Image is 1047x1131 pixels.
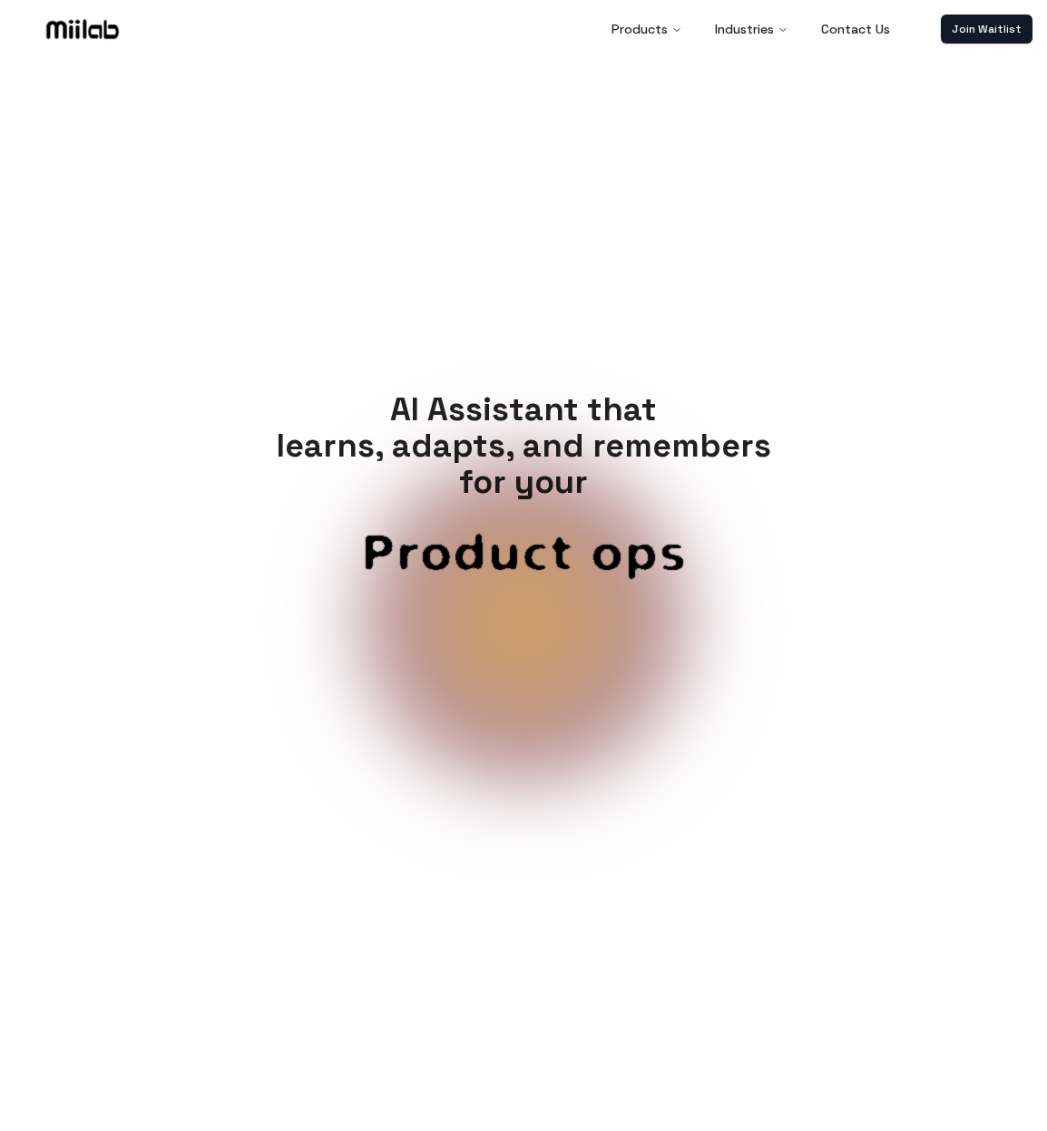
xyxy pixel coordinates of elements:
[115,529,932,577] span: Customer service
[807,11,905,47] a: Contact Us
[597,11,697,47] button: Products
[43,15,122,43] img: Logo
[15,15,151,43] a: Logo
[261,391,786,500] h1: AI Assistant that learns, adapts, and remembers for your
[941,15,1032,44] a: Join Waitlist
[597,11,905,47] nav: Main
[700,11,803,47] button: Industries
